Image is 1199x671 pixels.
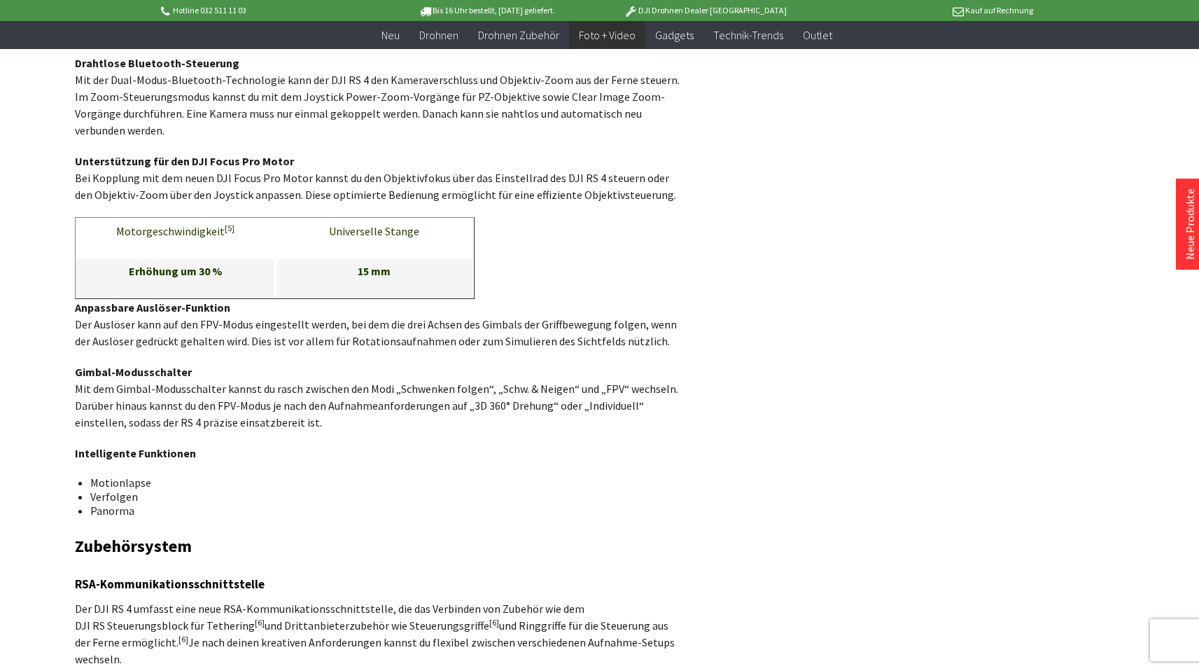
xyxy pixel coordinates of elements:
[713,28,783,42] span: Technik-Trends
[596,2,814,19] p: DJI Drohnen Dealer [GEOGRAPHIC_DATA]
[703,21,793,50] a: Technik-Trends
[75,446,196,460] strong: Intelligente Funktionen
[579,28,636,42] span: Foto + Video
[409,21,468,50] a: Drohnen
[90,476,673,490] li: Motionlapse
[655,28,694,42] span: Gadgets
[75,537,684,555] h2: Zubehörsystem
[75,56,239,70] strong: Drahtlose Bluetooth-Steuerung
[372,21,409,50] a: Neu
[90,490,673,504] li: Verfolgen
[75,55,684,139] p: Mit der Dual-Modus-Bluetooth-Technologie kann der DJI RS 4 den Kameraverschluss und Objektiv-Zoom...
[75,153,684,203] p: Bei Kopplung mit dem neuen DJI Focus Pro Motor kannst du den Objektivfokus über das Einstellrad d...
[1183,188,1197,260] a: Neue Produkte
[75,365,192,379] strong: Gimbal-Modusschalter
[478,28,559,42] span: Drohnen Zubehör
[159,2,377,19] p: Hotline 032 511 11 03
[75,154,294,168] strong: Unterstützung für den DJI Focus Pro Motor
[419,28,458,42] span: Drohnen
[815,2,1033,19] p: Kauf auf Rechnung
[358,264,391,278] strong: 15 mm
[489,617,499,628] sup: [6]
[129,264,223,278] strong: Erhöhung um 30 %
[569,21,645,50] a: Foto + Video
[381,28,400,42] span: Neu
[75,575,684,593] h3: RSA-Kommunikationsschnittstelle
[793,21,842,50] a: Outlet
[803,28,832,42] span: Outlet
[84,223,267,240] p: ‌Motorgeschwindigkeit
[75,364,684,431] p: Mit dem Gimbal-Modusschalter kannst du rasch zwischen den Modi „Schwenken folgen“, „Schw. & Neige...
[283,223,465,240] p: Universelle Stange
[90,504,673,518] li: Panorma
[377,2,596,19] p: Bis 16 Uhr bestellt, [DATE] geliefert.
[178,634,188,644] sup: [6]
[225,223,234,233] sup: [5]
[645,21,703,50] a: Gadgets
[75,299,684,350] p: Der Auslöser kann auf den FPV-Modus eingestellt werden, bei dem die drei Achsen des Gimbals der G...
[75,600,684,667] p: Der DJI RS 4 umfasst eine neue RSA-Kommunikationsschnittstelle, die das Verbinden von Zubehör wie...
[468,21,569,50] a: Drohnen Zubehör
[255,617,265,628] sup: [6]
[75,300,230,314] strong: Anpassbare Auslöser-Funktion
